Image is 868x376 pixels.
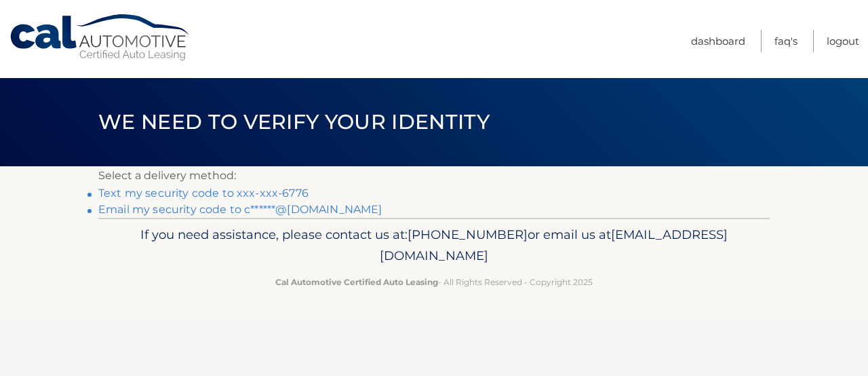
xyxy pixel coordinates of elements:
[774,30,797,52] a: FAQ's
[9,14,192,62] a: Cal Automotive
[691,30,745,52] a: Dashboard
[98,187,309,200] a: Text my security code to xxx-xxx-6776
[275,277,438,287] strong: Cal Automotive Certified Auto Leasing
[408,227,528,242] span: [PHONE_NUMBER]
[98,166,770,185] p: Select a delivery method:
[107,275,761,289] p: - All Rights Reserved - Copyright 2025
[107,224,761,267] p: If you need assistance, please contact us at: or email us at
[827,30,859,52] a: Logout
[98,203,382,216] a: Email my security code to c******@[DOMAIN_NAME]
[98,109,490,134] span: We need to verify your identity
